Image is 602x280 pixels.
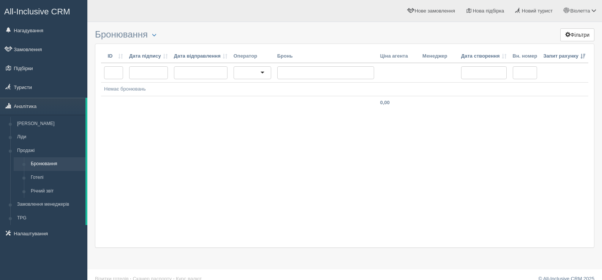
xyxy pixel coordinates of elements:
a: Запит рахунку [543,53,585,60]
a: Дата відправлення [174,53,228,60]
a: All-Inclusive CRM [0,0,87,21]
h3: Бронювання [95,30,594,40]
a: Бронювання [27,157,85,171]
th: Ціна агента [377,50,419,63]
th: Бронь [274,50,377,63]
th: Вн. номер [510,50,540,63]
button: Фільтри [560,28,594,41]
span: Новий турист [522,8,553,14]
a: Ліди [14,130,85,144]
a: Дата створення [461,53,507,60]
a: Дата підпису [129,53,168,60]
a: Річний звіт [27,185,85,198]
a: ID [104,53,123,60]
a: Продажі [14,144,85,158]
td: 0,00 [377,96,419,109]
span: Нове замовлення [415,8,455,14]
a: Замовлення менеджерів [14,198,85,211]
a: TPG [14,211,85,225]
span: All-Inclusive CRM [4,7,70,16]
a: [PERSON_NAME] [14,117,85,131]
span: Нова підбірка [473,8,504,14]
a: Готелі [27,171,85,185]
th: Менеджер [419,50,458,63]
th: Оператор [231,50,274,63]
div: Немає бронювань [104,86,585,93]
span: Віолетта [570,8,590,14]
